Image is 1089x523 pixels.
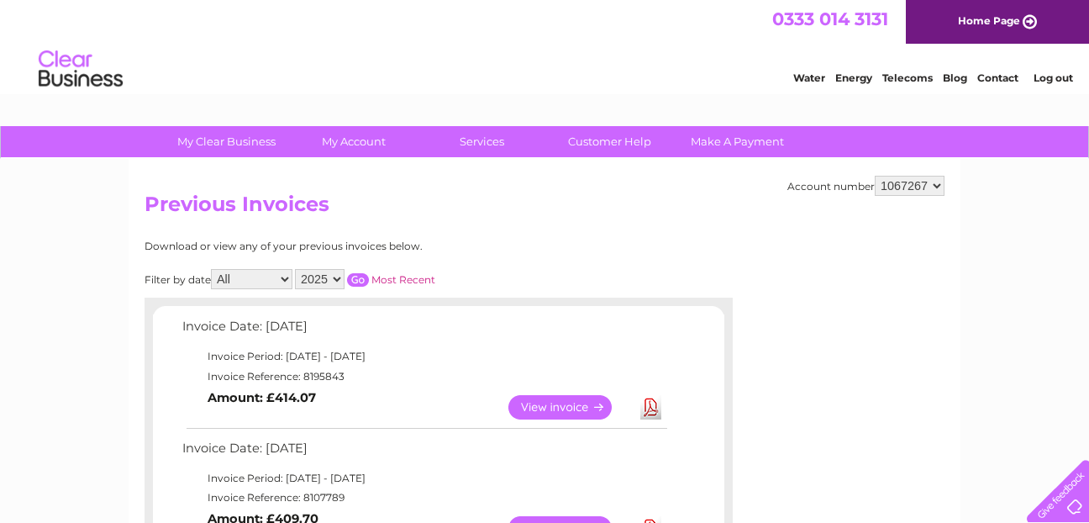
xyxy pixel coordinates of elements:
[145,240,586,252] div: Download or view any of your previous invoices below.
[145,193,944,225] h2: Previous Invoices
[285,126,423,157] a: My Account
[178,468,670,489] td: Invoice Period: [DATE] - [DATE]
[793,71,825,84] a: Water
[371,273,435,286] a: Most Recent
[977,71,1018,84] a: Contact
[178,315,670,346] td: Invoice Date: [DATE]
[508,395,632,420] a: View
[178,437,670,468] td: Invoice Date: [DATE]
[178,367,670,387] td: Invoice Reference: 8195843
[208,390,316,405] b: Amount: £414.07
[668,126,807,157] a: Make A Payment
[178,488,670,508] td: Invoice Reference: 8107789
[772,8,888,29] a: 0333 014 3131
[640,395,661,420] a: Download
[787,176,944,196] div: Account number
[835,71,872,84] a: Energy
[882,71,933,84] a: Telecoms
[413,126,551,157] a: Services
[38,44,124,95] img: logo.png
[178,346,670,367] td: Invoice Period: [DATE] - [DATE]
[1034,71,1073,84] a: Log out
[157,126,296,157] a: My Clear Business
[943,71,967,84] a: Blog
[145,269,586,289] div: Filter by date
[149,9,943,82] div: Clear Business is a trading name of Verastar Limited (registered in [GEOGRAPHIC_DATA] No. 3667643...
[540,126,679,157] a: Customer Help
